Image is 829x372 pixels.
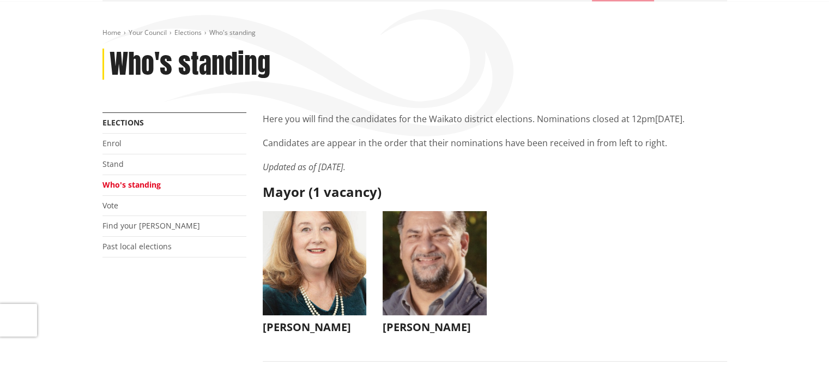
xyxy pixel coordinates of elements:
[263,183,382,201] strong: Mayor (1 vacancy)
[263,211,367,315] img: WO-M__CHURCH_J__UwGuY
[102,220,200,231] a: Find your [PERSON_NAME]
[102,138,122,148] a: Enrol
[263,112,727,125] p: Here you will find the candidates for the Waikato district elections. Nominations closed at 12pm[...
[102,179,161,190] a: Who's standing
[383,321,487,334] h3: [PERSON_NAME]
[102,28,121,37] a: Home
[102,117,144,128] a: Elections
[110,49,270,80] h1: Who's standing
[263,321,367,334] h3: [PERSON_NAME]
[263,161,346,173] em: Updated as of [DATE].
[383,211,487,315] img: WO-M__BECH_A__EWN4j
[383,211,487,339] button: [PERSON_NAME]
[174,28,202,37] a: Elections
[102,159,124,169] a: Stand
[129,28,167,37] a: Your Council
[263,211,367,339] button: [PERSON_NAME]
[102,241,172,251] a: Past local elections
[209,28,256,37] span: Who's standing
[779,326,818,365] iframe: Messenger Launcher
[102,200,118,211] a: Vote
[263,136,727,149] p: Candidates are appear in the order that their nominations have been received in from left to right.
[102,28,727,38] nav: breadcrumb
